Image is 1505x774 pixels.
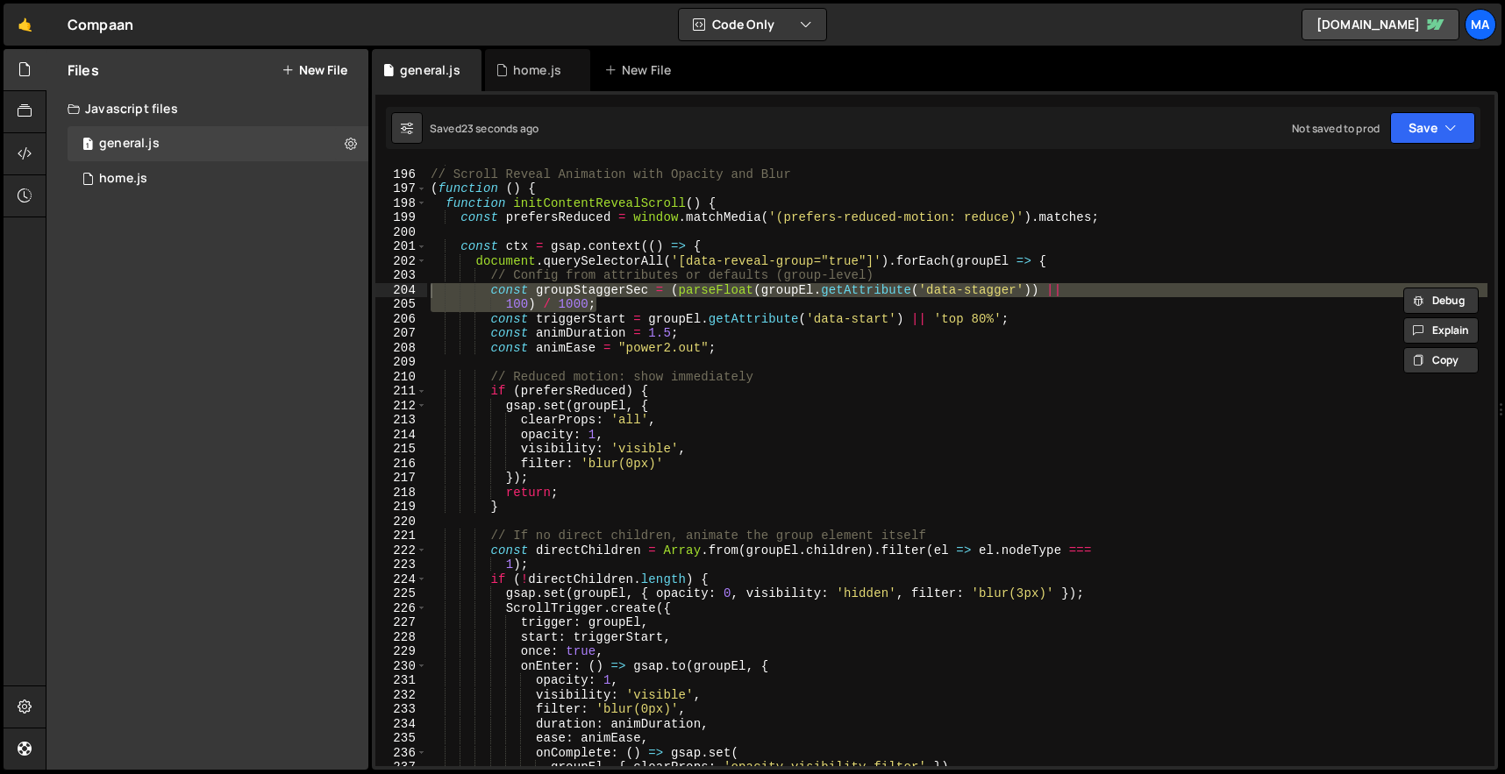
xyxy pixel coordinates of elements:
div: 225 [375,586,427,601]
div: 216 [375,457,427,472]
div: 235 [375,731,427,746]
div: 220 [375,515,427,529]
div: Javascript files [46,91,368,126]
div: 23 seconds ago [461,121,539,136]
div: general.js [400,61,460,79]
div: 233 [375,702,427,717]
div: 226 [375,601,427,616]
div: 224 [375,572,427,587]
div: 16932/46366.js [68,161,368,196]
div: 234 [375,717,427,732]
div: 221 [375,529,427,543]
div: 213 [375,413,427,428]
div: 204 [375,283,427,298]
div: general.js [99,136,160,152]
div: 236 [375,746,427,761]
div: 206 [375,312,427,327]
div: 212 [375,399,427,414]
div: 208 [375,341,427,356]
div: 207 [375,326,427,341]
div: 16932/46367.js [68,126,368,161]
div: 214 [375,428,427,443]
div: 210 [375,370,427,385]
div: 205 [375,297,427,312]
a: 🤙 [4,4,46,46]
div: 203 [375,268,427,283]
div: 218 [375,486,427,501]
div: 232 [375,688,427,703]
div: 217 [375,471,427,486]
button: Explain [1403,317,1479,344]
button: Save [1390,112,1475,144]
div: 211 [375,384,427,399]
div: Compaan [68,14,133,35]
div: 219 [375,500,427,515]
div: Not saved to prod [1292,121,1380,136]
div: New File [604,61,678,79]
div: 197 [375,181,427,196]
div: 199 [375,210,427,225]
button: Debug [1403,288,1479,314]
div: 230 [375,659,427,674]
div: 209 [375,355,427,370]
a: [DOMAIN_NAME] [1302,9,1459,40]
div: Saved [430,121,539,136]
button: New File [282,63,347,77]
span: 1 [82,138,93,153]
div: 229 [375,644,427,659]
div: 231 [375,673,427,688]
div: 223 [375,557,427,572]
div: 222 [375,543,427,558]
div: 202 [375,254,427,269]
button: Copy [1403,347,1479,373]
div: home.js [513,61,561,79]
button: Code Only [679,9,826,40]
div: 228 [375,630,427,645]
h2: Files [68,60,99,80]
div: 198 [375,196,427,211]
div: home.js [99,171,147,187]
div: 200 [375,225,427,240]
a: Ma [1465,9,1496,40]
div: 196 [375,167,427,182]
div: 227 [375,615,427,630]
div: 201 [375,239,427,254]
div: 215 [375,442,427,457]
